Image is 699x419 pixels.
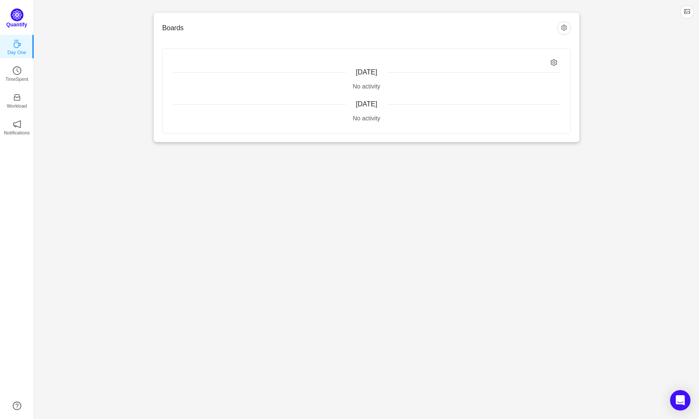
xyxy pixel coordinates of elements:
h3: Boards [162,24,557,32]
button: icon: picture [680,5,694,19]
i: icon: coffee [13,40,21,48]
button: icon: setting [557,21,571,35]
p: Quantify [6,21,27,29]
div: No activity [173,82,560,91]
a: icon: clock-circleTimeSpent [13,69,21,77]
p: Workload [7,102,27,110]
p: Day One [7,48,26,56]
a: icon: notificationNotifications [13,123,21,131]
a: icon: inboxWorkload [13,96,21,104]
img: Quantify [11,9,23,21]
div: No activity [173,114,560,123]
span: [DATE] [356,68,377,76]
a: icon: question-circle [13,402,21,410]
i: icon: clock-circle [13,66,21,75]
i: icon: setting [550,59,558,66]
p: TimeSpent [6,75,29,83]
i: icon: inbox [13,93,21,102]
span: [DATE] [356,100,377,108]
a: icon: coffeeDay One [13,42,21,51]
p: Notifications [4,129,30,137]
div: Open Intercom Messenger [670,390,690,410]
i: icon: notification [13,120,21,128]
